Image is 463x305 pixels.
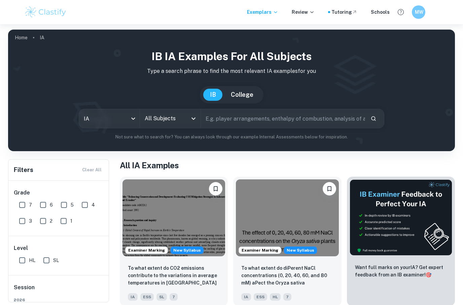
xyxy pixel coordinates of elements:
[415,8,423,16] h6: MW
[283,293,291,301] span: 7
[128,293,138,301] span: IA
[8,30,455,151] img: profile cover
[14,297,104,303] span: 2026
[14,284,104,297] h6: Session
[13,48,450,64] h1: IB IA examples for all subjects
[92,201,95,209] span: 4
[254,293,267,301] span: ESS
[171,247,204,254] div: Starting from the May 2026 session, the ESS IA requirements have changed. We created this exempla...
[241,293,251,301] span: IA
[79,109,140,128] div: IA
[128,264,220,287] p: To what extent do CO2 emissions contribute to the variations in average temperatures in Indonesia...
[323,182,336,195] button: Bookmark
[224,89,260,101] button: College
[126,247,168,253] span: Examiner Marking
[203,89,223,101] button: IB
[371,8,390,16] a: Schools
[53,257,59,264] span: SL
[412,5,425,19] button: MW
[120,159,455,171] h1: All IA Examples
[29,201,32,209] span: 7
[201,109,365,128] input: E.g. player arrangements, enthalpy of combustion, analysis of a big city...
[70,217,72,225] span: 1
[29,257,35,264] span: HL
[14,165,33,175] h6: Filters
[122,179,225,256] img: ESS IA example thumbnail: To what extent do CO2 emissions contribu
[209,182,222,195] button: Bookmark
[156,293,167,301] span: SL
[239,247,281,253] span: Examiner Marking
[14,244,104,252] h6: Level
[171,247,204,254] span: New Syllabus
[270,293,281,301] span: HL
[426,272,431,277] span: 🎯
[395,6,406,18] button: Help and Feedback
[331,8,357,16] a: Tutoring
[24,5,67,19] img: Clastify logo
[14,189,104,197] h6: Grade
[50,201,53,209] span: 6
[284,247,317,254] div: Starting from the May 2026 session, the ESS IA requirements have changed. We created this exempla...
[15,33,28,42] a: Home
[350,179,452,256] img: Thumbnail
[292,8,315,16] p: Review
[284,247,317,254] span: New Syllabus
[368,113,379,124] button: Search
[140,293,154,301] span: ESS
[40,34,44,41] p: IA
[71,201,74,209] span: 5
[29,217,32,225] span: 3
[247,8,278,16] p: Exemplars
[13,134,450,140] p: Not sure what to search for? You can always look through our example Internal Assessments below f...
[50,217,52,225] span: 2
[189,114,198,123] button: Open
[13,67,450,75] p: Type a search phrase to find the most relevant IA examples for you
[170,293,178,301] span: 7
[236,179,339,256] img: ESS IA example thumbnail: To what extent do diPerent NaCl concentr
[355,264,447,278] p: Want full marks on your IA ? Get expert feedback from an IB examiner!
[241,264,333,287] p: To what extent do diPerent NaCl concentrations (0, 20, 40, 60, and 80 mM) aPect the Oryza sativa ...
